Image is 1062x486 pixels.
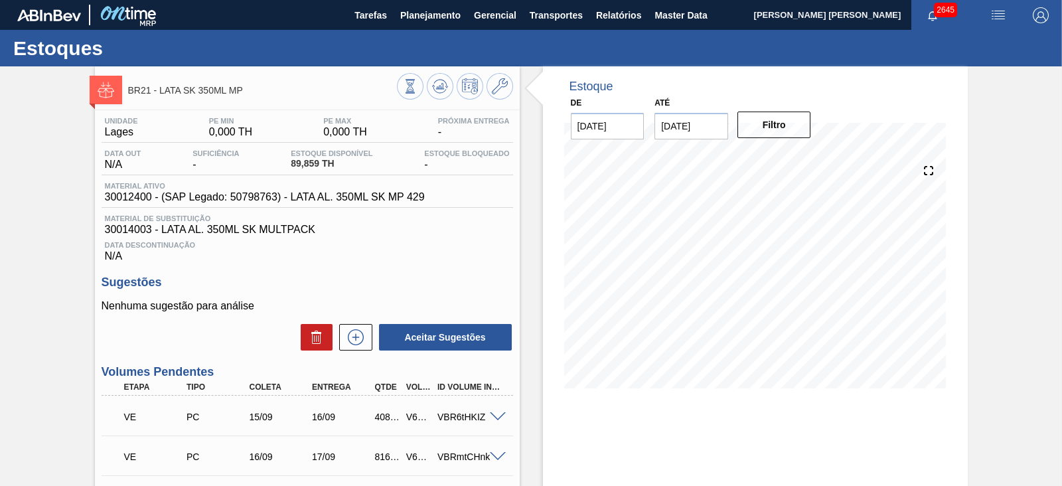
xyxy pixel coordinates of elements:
[105,126,138,138] span: Lages
[105,182,425,190] span: Material ativo
[121,402,190,432] div: Volume Enviado para Transporte
[372,382,404,392] div: Qtde
[102,149,145,171] div: N/A
[354,7,387,23] span: Tarefas
[105,149,141,157] span: Data out
[294,324,333,351] div: Excluir Sugestões
[189,149,242,171] div: -
[379,324,512,351] button: Aceitar Sugestões
[309,412,378,422] div: 16/09/2025
[571,98,582,108] label: De
[124,451,187,462] p: VE
[105,117,138,125] span: Unidade
[474,7,516,23] span: Gerencial
[291,149,372,157] span: Estoque Disponível
[183,382,252,392] div: Tipo
[421,149,512,171] div: -
[435,117,513,138] div: -
[323,117,367,125] span: PE MAX
[209,117,253,125] span: PE MIN
[291,159,372,169] span: 89,859 TH
[105,224,510,236] span: 30014003 - LATA AL. 350ML SK MULTPACK
[654,113,728,139] input: dd/mm/yyyy
[596,7,641,23] span: Relatórios
[457,73,483,100] button: Programar Estoque
[372,323,513,352] div: Aceitar Sugestões
[654,98,670,108] label: Até
[530,7,583,23] span: Transportes
[571,113,645,139] input: dd/mm/yyyy
[124,412,187,422] p: VE
[309,451,378,462] div: 17/09/2025
[1033,7,1049,23] img: Logout
[121,442,190,471] div: Volume Enviado para Transporte
[309,382,378,392] div: Entrega
[424,149,509,157] span: Estoque Bloqueado
[246,412,315,422] div: 15/09/2025
[400,7,461,23] span: Planejamento
[192,149,239,157] span: Suficiência
[434,382,503,392] div: Id Volume Interno
[128,86,397,96] span: BR21 - LATA SK 350ML MP
[434,412,503,422] div: VBR6tHKIZ
[246,382,315,392] div: Coleta
[737,112,811,138] button: Filtro
[183,451,252,462] div: Pedido de Compra
[403,451,435,462] div: V621012
[990,7,1006,23] img: userActions
[487,73,513,100] button: Ir ao Master Data / Geral
[438,117,510,125] span: Próxima Entrega
[183,412,252,422] div: Pedido de Compra
[397,73,423,100] button: Visão Geral dos Estoques
[13,40,249,56] h1: Estoques
[105,191,425,203] span: 30012400 - (SAP Legado: 50798763) - LATA AL. 350ML SK MP 429
[403,412,435,422] div: V621013
[105,214,510,222] span: Material de Substituição
[105,241,510,249] span: Data Descontinuação
[102,276,513,289] h3: Sugestões
[102,300,513,312] p: Nenhuma sugestão para análise
[246,451,315,462] div: 16/09/2025
[98,82,114,98] img: Ícone
[102,236,513,262] div: N/A
[333,324,372,351] div: Nova sugestão
[323,126,367,138] span: 0,000 TH
[911,6,954,25] button: Notificações
[569,80,613,94] div: Estoque
[434,451,503,462] div: VBRmtCHnk
[102,365,513,379] h3: Volumes Pendentes
[372,451,404,462] div: 816,900
[403,382,435,392] div: Volume Portal
[209,126,253,138] span: 0,000 TH
[934,3,957,17] span: 2645
[372,412,404,422] div: 408,450
[427,73,453,100] button: Atualizar Gráfico
[654,7,707,23] span: Master Data
[121,382,190,392] div: Etapa
[17,9,81,21] img: TNhmsLtSVTkK8tSr43FrP2fwEKptu5GPRR3wAAAABJRU5ErkJggg==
